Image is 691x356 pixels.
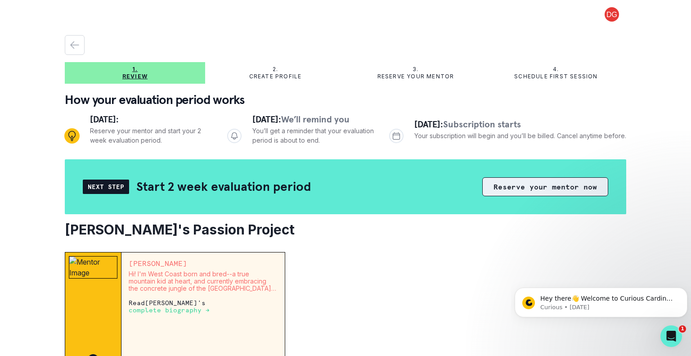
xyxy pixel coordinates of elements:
span: [DATE]: [414,118,443,130]
iframe: Intercom notifications message [511,269,691,332]
a: complete biography → [129,306,210,314]
div: Next Step [83,180,129,194]
img: Mentor Image [69,256,117,279]
span: Subscription starts [443,118,521,130]
button: Reserve your mentor now [482,177,608,196]
p: 3. [413,66,418,73]
p: Reserve your mentor and start your 2 week evaluation period. [90,126,213,145]
span: We’ll remind you [281,113,350,125]
p: Schedule first session [514,73,597,80]
p: Hi! I'm West Coast born and bred--a true mountain kid at heart, and currently embracing the concr... [129,270,278,292]
p: How your evaluation period works [65,91,626,109]
span: 1 [679,325,686,333]
h2: Start 2 week evaluation period [136,179,311,194]
span: [DATE]: [252,113,281,125]
p: Your subscription will begin and you’ll be billed. Cancel anytime before. [414,131,626,140]
p: Review [122,73,148,80]
p: Read [PERSON_NAME] 's [129,299,278,314]
h2: [PERSON_NAME]'s Passion Project [65,221,626,238]
p: 4. [553,66,559,73]
iframe: Intercom live chat [660,325,682,347]
p: 1. [132,66,138,73]
p: You’ll get a reminder that your evaluation period is about to end. [252,126,375,145]
p: Reserve your mentor [377,73,454,80]
div: Progress [65,113,626,159]
p: Create profile [249,73,302,80]
span: [DATE]: [90,113,119,125]
p: [PERSON_NAME] [129,260,278,267]
button: profile picture [597,7,626,22]
p: 2. [273,66,278,73]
